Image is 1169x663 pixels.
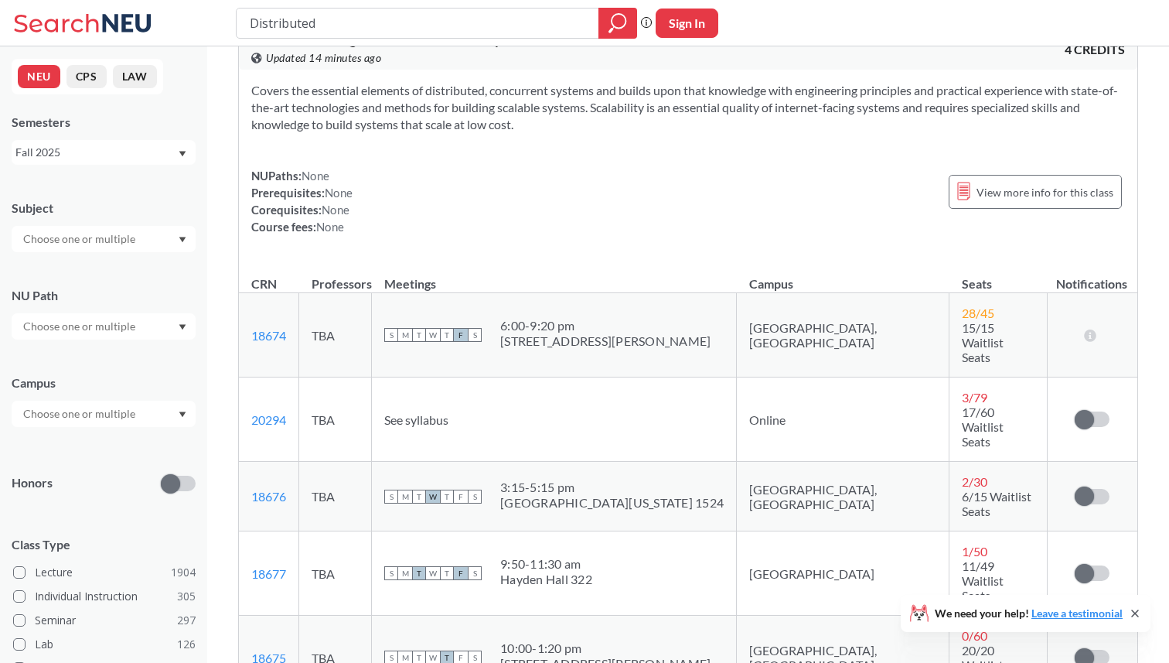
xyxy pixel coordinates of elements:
span: See syllabus [384,412,448,427]
span: 15/15 Waitlist Seats [962,320,1004,364]
div: 9:50 - 11:30 am [500,556,592,572]
div: [STREET_ADDRESS][PERSON_NAME] [500,333,711,349]
span: S [384,490,398,504]
td: Online [737,378,949,462]
div: Dropdown arrow [12,226,196,252]
span: 4 CREDITS [1065,41,1125,58]
input: Choose one or multiple [15,230,145,248]
span: 2 / 30 [962,474,987,489]
span: W [426,566,440,580]
button: Sign In [656,9,718,38]
svg: Dropdown arrow [179,324,186,330]
a: 18674 [251,328,286,343]
button: CPS [66,65,107,88]
div: NU Path [12,287,196,304]
span: S [384,566,398,580]
label: Seminar [13,610,196,631]
div: Dropdown arrow [12,401,196,427]
span: View more info for this class [976,183,1113,202]
span: F [454,328,468,342]
a: 20294 [251,412,286,427]
div: Semesters [12,114,196,131]
div: NUPaths: Prerequisites: Corequisites: Course fees: [251,167,353,235]
td: TBA [299,531,372,616]
span: We need your help! [935,608,1123,619]
span: None [322,203,349,217]
span: Updated 14 minutes ago [266,50,381,67]
span: 297 [177,612,196,629]
div: magnifying glass [598,8,637,39]
span: T [440,566,454,580]
a: 18677 [251,566,286,581]
td: TBA [299,293,372,378]
label: Lecture [13,562,196,583]
span: 17/60 Waitlist Seats [962,405,1004,449]
div: CRN [251,275,277,292]
input: Choose one or multiple [15,317,145,336]
div: Campus [12,374,196,391]
div: Hayden Hall 322 [500,572,592,587]
div: Fall 2025Dropdown arrow [12,140,196,165]
span: 28 / 45 [962,306,994,320]
span: 126 [177,636,196,653]
th: Seats [949,260,1048,293]
span: 3 / 79 [962,390,987,405]
div: Fall 2025 [15,144,177,161]
span: 305 [177,588,196,605]
td: [GEOGRAPHIC_DATA] [737,531,949,616]
span: None [316,220,344,234]
span: T [412,566,426,580]
div: 6:00 - 9:20 pm [500,318,711,333]
span: 11/49 Waitlist Seats [962,559,1004,603]
div: Subject [12,200,196,217]
span: F [454,566,468,580]
div: 10:00 - 1:20 pm [500,641,711,656]
section: Covers the essential elements of distributed, concurrent systems and builds upon that knowledge w... [251,82,1125,133]
div: 3:15 - 5:15 pm [500,480,724,495]
span: 0 / 60 [962,628,987,643]
span: None [302,169,329,183]
div: Dropdown arrow [12,313,196,340]
button: LAW [113,65,157,88]
a: 18676 [251,489,286,504]
span: S [468,490,482,504]
span: 1 / 50 [962,544,987,559]
span: S [468,566,482,580]
button: NEU [18,65,60,88]
td: [GEOGRAPHIC_DATA], [GEOGRAPHIC_DATA] [737,462,949,531]
th: Professors [299,260,372,293]
span: T [412,328,426,342]
span: T [440,490,454,504]
svg: Dropdown arrow [179,237,186,243]
td: TBA [299,378,372,462]
p: Honors [12,474,53,492]
th: Notifications [1047,260,1137,293]
span: M [398,490,412,504]
span: W [426,490,440,504]
span: W [426,328,440,342]
label: Lab [13,634,196,654]
span: S [384,328,398,342]
input: Choose one or multiple [15,405,145,423]
th: Campus [737,260,949,293]
span: M [398,328,412,342]
span: T [440,328,454,342]
span: M [398,566,412,580]
svg: magnifying glass [608,12,627,34]
input: Class, professor, course number, "phrase" [248,10,588,36]
span: S [468,328,482,342]
span: 1904 [171,564,196,581]
label: Individual Instruction [13,586,196,607]
span: Class Type [12,536,196,553]
span: F [454,490,468,504]
span: None [325,186,353,200]
span: 6/15 Waitlist Seats [962,489,1031,518]
div: [GEOGRAPHIC_DATA][US_STATE] 1524 [500,495,724,511]
span: T [412,490,426,504]
th: Meetings [372,260,737,293]
svg: Dropdown arrow [179,412,186,418]
td: TBA [299,462,372,531]
svg: Dropdown arrow [179,151,186,157]
a: Leave a testimonial [1031,607,1123,620]
td: [GEOGRAPHIC_DATA], [GEOGRAPHIC_DATA] [737,293,949,378]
